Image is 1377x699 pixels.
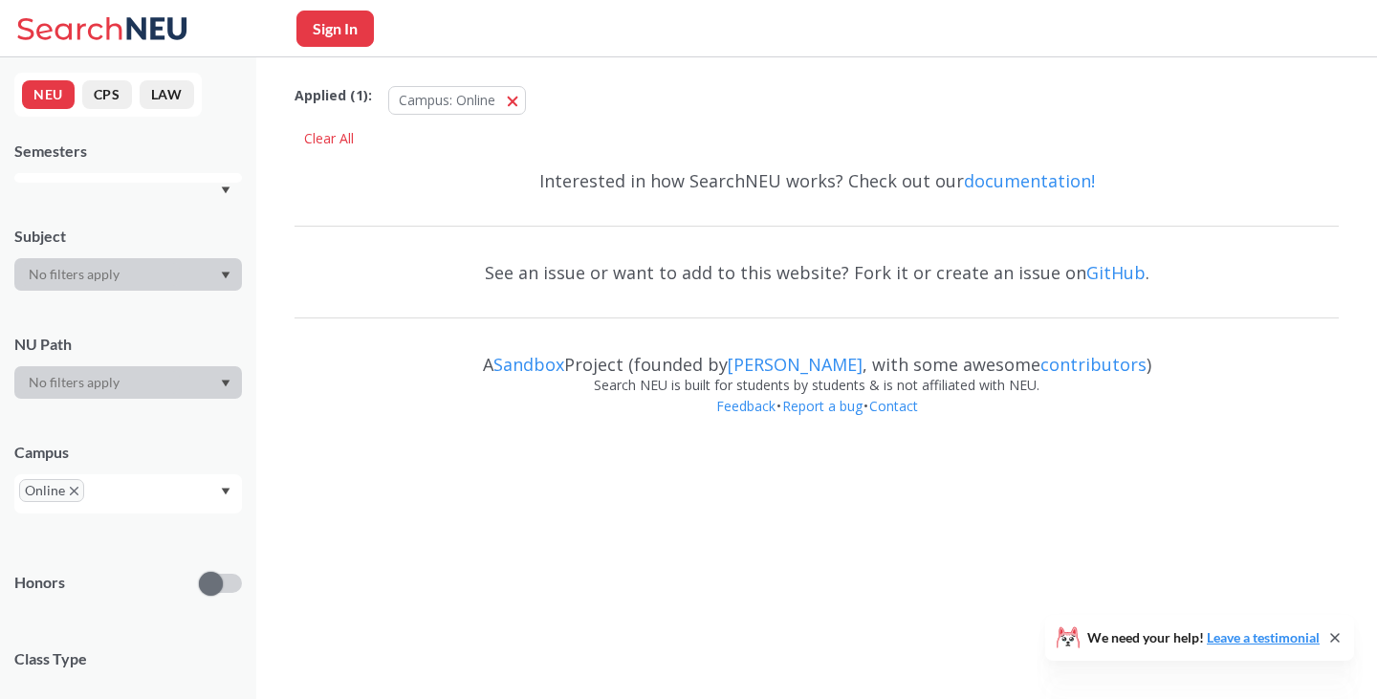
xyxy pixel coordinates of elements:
[19,479,84,502] span: OnlineX to remove pill
[781,397,863,415] a: Report a bug
[388,86,526,115] button: Campus: Online
[221,272,230,279] svg: Dropdown arrow
[295,337,1339,375] div: A Project (founded by , with some awesome )
[1207,629,1320,645] a: Leave a testimonial
[14,334,242,355] div: NU Path
[14,226,242,247] div: Subject
[295,124,363,153] div: Clear All
[493,353,564,376] a: Sandbox
[22,80,75,109] button: NEU
[1040,353,1147,376] a: contributors
[14,141,242,162] div: Semesters
[295,375,1339,396] div: Search NEU is built for students by students & is not affiliated with NEU.
[14,648,242,669] span: Class Type
[1087,631,1320,644] span: We need your help!
[70,487,78,495] svg: X to remove pill
[295,245,1339,300] div: See an issue or want to add to this website? Fork it or create an issue on .
[964,169,1095,192] a: documentation!
[868,397,919,415] a: Contact
[221,186,230,194] svg: Dropdown arrow
[295,85,372,106] span: Applied ( 1 ):
[14,442,242,463] div: Campus
[295,153,1339,208] div: Interested in how SearchNEU works? Check out our
[728,353,863,376] a: [PERSON_NAME]
[715,397,776,415] a: Feedback
[399,91,495,109] span: Campus: Online
[14,258,242,291] div: Dropdown arrow
[140,80,194,109] button: LAW
[14,572,65,594] p: Honors
[14,366,242,399] div: Dropdown arrow
[221,380,230,387] svg: Dropdown arrow
[14,474,242,513] div: OnlineX to remove pillDropdown arrow
[295,396,1339,446] div: • •
[1086,261,1146,284] a: GitHub
[82,80,132,109] button: CPS
[221,488,230,495] svg: Dropdown arrow
[296,11,374,47] button: Sign In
